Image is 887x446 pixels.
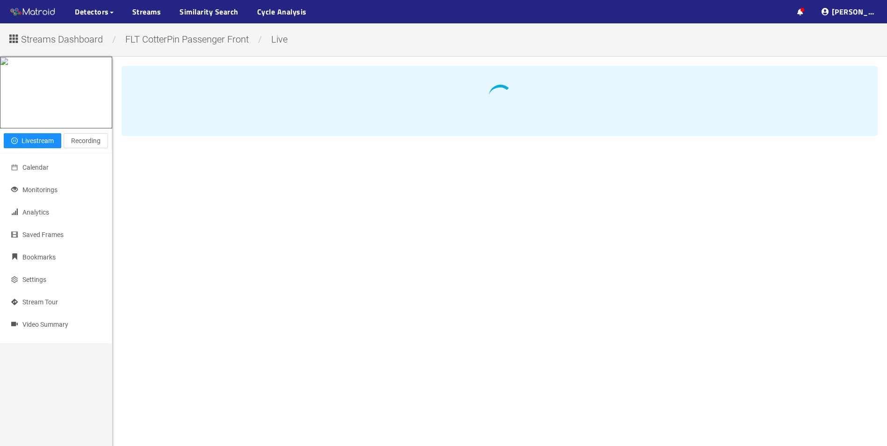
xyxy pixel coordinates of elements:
span: setting [11,276,18,283]
span: Streams Dashboard [21,32,103,47]
span: Settings [22,276,46,283]
button: Recording [64,133,108,148]
span: live [264,34,295,45]
span: pause-circle [11,137,18,145]
img: Matroid logo [9,5,56,19]
a: Streams Dashboard [7,36,110,44]
span: Monitorings [22,186,58,194]
span: / [110,34,118,45]
a: Similarity Search [180,6,238,17]
span: Recording [71,136,101,146]
span: / [256,34,264,45]
button: pause-circleLivestream [4,133,61,148]
a: Cycle Analysis [257,6,307,17]
span: calendar [11,164,18,171]
span: Calendar [22,164,49,171]
span: Analytics [22,209,49,216]
span: Livestream [22,136,54,146]
span: Bookmarks [22,253,56,261]
span: Video Summary [22,321,68,328]
a: Streams [132,6,161,17]
img: 68c1b4d40e67d9265951cfc2_full.jpg [0,58,8,128]
span: Detectors [75,6,109,17]
span: Saved Frames [22,231,64,238]
button: Streams Dashboard [7,30,110,45]
span: FLT CotterPin Passenger Front [118,34,256,45]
